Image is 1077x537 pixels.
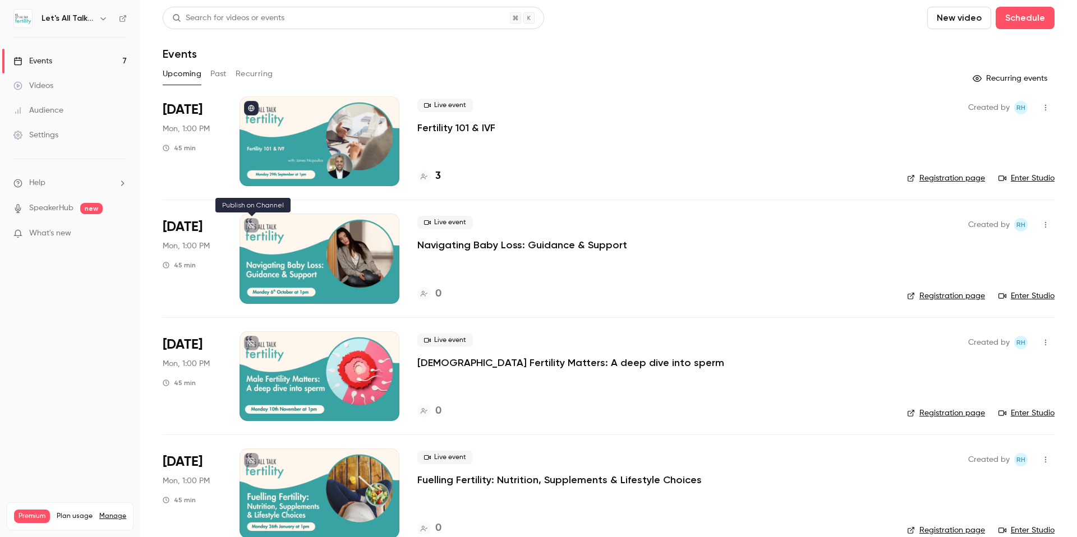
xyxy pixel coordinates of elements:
div: 45 min [163,496,196,504]
h6: Let's All Talk Fertility Live [42,13,94,24]
span: Robyn Harris [1014,218,1028,232]
div: Nov 10 Mon, 1:00 PM (Europe/London) [163,331,222,421]
div: 45 min [163,261,196,270]
a: Enter Studio [998,173,1055,184]
a: Enter Studio [998,290,1055,302]
div: Audience [13,105,63,116]
a: Manage [99,512,126,521]
span: Plan usage [57,512,93,521]
a: Registration page [907,290,985,302]
h1: Events [163,47,197,61]
button: Schedule [996,7,1055,29]
a: Registration page [907,408,985,419]
a: Enter Studio [998,525,1055,536]
button: Recurring [236,65,273,83]
div: Sep 29 Mon, 1:00 PM (Europe/London) [163,96,222,186]
span: Live event [417,334,473,347]
span: Created by [968,218,1010,232]
span: RH [1016,101,1025,114]
span: Live event [417,216,473,229]
div: Search for videos or events [172,12,284,24]
a: Navigating Baby Loss: Guidance & Support [417,238,627,252]
div: Settings [13,129,58,141]
a: 0 [417,521,441,536]
span: [DATE] [163,336,202,354]
span: Created by [968,453,1010,466]
a: 0 [417,286,441,302]
span: Mon, 1:00 PM [163,123,210,135]
span: RH [1016,453,1025,466]
div: 45 min [163,378,196,387]
h4: 0 [435,404,441,419]
span: Help [29,177,45,189]
img: Let's All Talk Fertility Live [14,10,32,27]
span: Live event [417,451,473,464]
span: [DATE] [163,453,202,471]
a: Registration page [907,525,985,536]
a: Enter Studio [998,408,1055,419]
li: help-dropdown-opener [13,177,127,189]
a: SpeakerHub [29,202,73,214]
h4: 0 [435,286,441,302]
span: Robyn Harris [1014,101,1028,114]
a: [DEMOGRAPHIC_DATA] Fertility Matters: A deep dive into sperm [417,356,724,369]
span: [DATE] [163,101,202,119]
span: Created by [968,336,1010,349]
span: Mon, 1:00 PM [163,358,210,369]
div: 45 min [163,143,196,152]
a: 0 [417,404,441,419]
span: RH [1016,336,1025,349]
button: Recurring events [968,70,1055,87]
iframe: Noticeable Trigger [113,229,127,239]
div: Oct 6 Mon, 1:00 PM (Europe/London) [163,214,222,303]
a: 3 [417,169,441,184]
h4: 3 [435,169,441,184]
span: Mon, 1:00 PM [163,240,210,252]
span: Robyn Harris [1014,453,1028,466]
button: New video [927,7,991,29]
span: Premium [14,510,50,523]
div: Events [13,55,52,67]
button: Upcoming [163,65,201,83]
span: Robyn Harris [1014,336,1028,349]
span: RH [1016,218,1025,232]
span: [DATE] [163,218,202,236]
span: What's new [29,228,71,239]
a: Registration page [907,173,985,184]
a: Fuelling Fertility: Nutrition, Supplements & Lifestyle Choices [417,473,702,487]
span: Created by [968,101,1010,114]
span: new [80,203,103,214]
span: Live event [417,99,473,112]
a: Fertility 101 & IVF [417,121,495,135]
h4: 0 [435,521,441,536]
span: Mon, 1:00 PM [163,475,210,487]
button: Past [210,65,227,83]
div: Videos [13,80,53,91]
